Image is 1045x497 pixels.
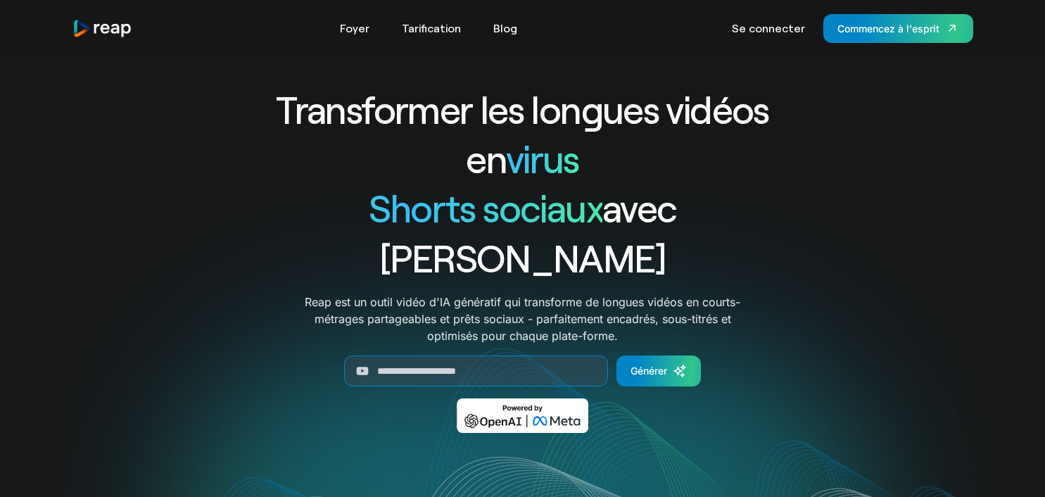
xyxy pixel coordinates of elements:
h1: Transformer les longues vidéos en [230,84,816,183]
a: Foyer [333,17,376,39]
span: virus [506,135,579,181]
a: Commencez à l'esprit [823,14,973,43]
div: Générer [631,363,667,378]
form: Générer la forme [230,356,816,386]
div: Commencez à l'esprit [837,21,939,36]
a: Se connecter [725,17,812,39]
a: Blog [486,17,524,39]
a: Générer [616,356,701,386]
span: Shorts sociaux [369,184,602,230]
a: foyer [72,19,133,38]
p: Reap est un outil vidéo d'IA génératif qui transforme de longues vidéos en courts-métrages partag... [298,294,747,344]
img: Propulsé par OpenAI et Meta [457,398,588,433]
img: Recevoir le logo [72,19,133,38]
a: Tarification [395,17,468,39]
h1: avec [PERSON_NAME] [230,183,816,282]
